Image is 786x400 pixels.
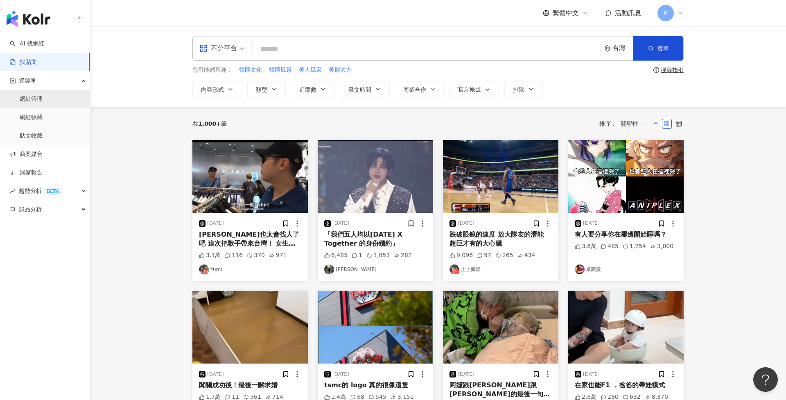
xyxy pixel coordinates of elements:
[650,242,673,251] div: 3,000
[198,120,221,127] span: 1,000+
[19,71,36,90] span: 資源庫
[269,66,292,75] button: 韓國風景
[599,117,650,130] div: 排序：
[192,81,242,97] button: 內容形式
[199,42,237,55] div: 不分平台
[318,140,433,213] img: post-image
[513,86,524,93] span: 排除
[449,264,459,274] img: KOL Avatar
[256,86,267,93] span: 類型
[621,117,646,130] span: 關聯性
[443,140,558,213] img: post-image
[449,230,552,249] div: 跌破眼鏡的速度 放大隊友的潛能 超巨才有的大心臟
[10,58,37,66] a: 找貼文
[199,230,301,249] div: [PERSON_NAME]也太會找人了吧 這次把歌手帶來台灣！ 女生拍起來有不一樣的感覺 一直shopping超可愛😂 而且這段有夠誇張 就這麼剛好店家在放[PERSON_NAME]的歌！這集好...
[291,81,335,97] button: 追蹤數
[324,264,427,274] a: KOL Avatar[PERSON_NAME]
[199,381,301,390] div: 闖關成功後！最後一關求婚
[324,230,427,249] div: 「我們五人均以[DATE] X Together 的身份續約」
[247,81,286,97] button: 類型
[201,86,224,93] span: 內容形式
[247,251,265,260] div: 370
[458,371,474,378] div: [DATE]
[575,381,677,390] div: 在家也能F1 ，爸爸的帶娃模式
[20,113,43,122] a: 網紅收藏
[199,44,208,52] span: appstore
[449,381,552,399] div: 阿嬤跟[PERSON_NAME]跟[PERSON_NAME]的最後一句話 ：我會愛你一輩子 . . 阿公畢業快樂🎓 我以後還要當你的孫子ㄛ 你是最棒的阿公↖(^ω^)↗
[199,264,209,274] img: KOL Avatar
[19,200,42,219] span: 競品分析
[199,251,221,260] div: 3.1萬
[458,86,481,93] span: 官方帳號
[664,9,667,18] span: P
[495,251,513,260] div: 265
[583,220,600,227] div: [DATE]
[568,140,684,213] img: post-image
[633,36,683,61] button: 搜尋
[324,264,334,274] img: KOL Avatar
[553,9,579,18] span: 繁體中文
[575,264,585,274] img: KOL Avatar
[10,150,43,158] a: 商案媒合
[324,381,427,390] div: tsmc的 logo 真的很像這隻
[661,67,684,73] div: 搜尋指引
[318,291,433,364] img: post-image
[269,66,292,74] span: 韓國風景
[449,264,552,274] a: KOL Avatar土土藥師
[7,11,50,27] img: logo
[613,45,633,52] div: 台灣
[504,81,543,97] button: 排除
[623,242,646,251] div: 1,254
[348,86,371,93] span: 發文時間
[458,220,474,227] div: [DATE]
[449,251,473,260] div: 9,096
[583,371,600,378] div: [DATE]
[20,95,43,103] a: 網紅管理
[207,371,224,378] div: [DATE]
[653,67,659,73] span: question-circle
[269,251,287,260] div: 971
[394,251,412,260] div: 282
[225,251,243,260] div: 116
[575,230,677,239] div: 有人要分享你在哪邊開始睡嗎？
[10,188,16,194] span: rise
[19,182,62,200] span: 趨勢分析
[324,251,348,260] div: 6,485
[10,169,43,177] a: 洞察報告
[192,140,308,213] img: post-image
[332,371,349,378] div: [DATE]
[366,251,390,260] div: 1,053
[299,86,316,93] span: 追蹤數
[568,291,684,364] div: post-image
[207,220,224,227] div: [DATE]
[10,40,44,48] a: searchAI 找網紅
[192,120,227,127] div: 共 筆
[403,86,426,93] span: 商業合作
[299,66,322,74] span: 美人風采
[449,81,499,97] button: 官方帳號
[332,220,349,227] div: [DATE]
[604,45,610,52] span: environment
[657,45,669,52] span: 搜尋
[328,66,352,75] button: 美麗大方
[443,291,558,364] img: post-image
[192,66,233,74] span: 您可能感興趣：
[601,242,619,251] div: 485
[517,251,535,260] div: 434
[575,242,596,251] div: 3.6萬
[20,132,43,140] a: 貼文收藏
[477,251,491,260] div: 97
[43,187,62,195] div: BETA
[192,291,308,364] img: post-image
[352,251,362,260] div: 1
[239,66,262,74] span: 韓國文化
[395,81,445,97] button: 商業合作
[199,264,301,274] a: KOL AvatarYumi
[575,264,677,274] a: KOL Avatar卓阿貴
